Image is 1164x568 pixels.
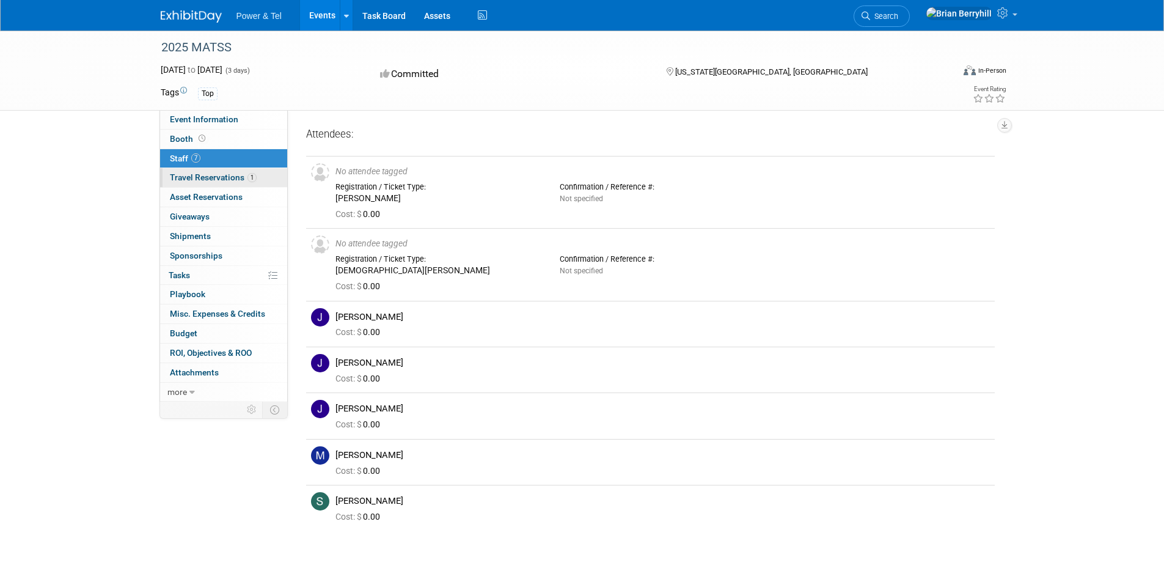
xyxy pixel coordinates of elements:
[675,67,868,76] span: [US_STATE][GEOGRAPHIC_DATA], [GEOGRAPHIC_DATA]
[926,7,992,20] img: Brian Berryhill
[160,383,287,402] a: more
[311,446,329,465] img: M.jpg
[170,192,243,202] span: Asset Reservations
[170,367,219,377] span: Attachments
[335,265,541,276] div: [DEMOGRAPHIC_DATA][PERSON_NAME]
[170,251,222,260] span: Sponsorships
[167,387,187,397] span: more
[160,188,287,207] a: Asset Reservations
[335,327,363,337] span: Cost: $
[160,149,287,168] a: Staff7
[335,166,990,177] div: No attendee tagged
[335,374,385,383] span: 0.00
[978,66,1006,75] div: In-Person
[335,466,363,476] span: Cost: $
[160,246,287,265] a: Sponsorships
[170,114,238,124] span: Event Information
[964,65,976,75] img: Format-Inperson.png
[160,227,287,246] a: Shipments
[335,512,363,522] span: Cost: $
[160,168,287,187] a: Travel Reservations1
[198,87,218,100] div: Top
[560,254,766,264] div: Confirmation / Reference #:
[160,363,287,382] a: Attachments
[161,65,222,75] span: [DATE] [DATE]
[335,193,541,204] div: [PERSON_NAME]
[170,153,200,163] span: Staff
[335,281,363,291] span: Cost: $
[311,163,329,182] img: Unassigned-User-Icon.png
[335,311,990,323] div: [PERSON_NAME]
[311,235,329,254] img: Unassigned-User-Icon.png
[335,419,385,429] span: 0.00
[170,328,197,338] span: Budget
[335,374,363,383] span: Cost: $
[170,134,208,144] span: Booth
[311,308,329,326] img: J.jpg
[973,86,1006,92] div: Event Rating
[170,212,210,221] span: Giveaways
[236,11,282,21] span: Power & Tel
[241,402,263,418] td: Personalize Event Tab Strip
[560,267,603,275] span: Not specified
[311,354,329,372] img: J.jpg
[160,110,287,129] a: Event Information
[335,238,990,249] div: No attendee tagged
[870,12,898,21] span: Search
[335,327,385,337] span: 0.00
[306,127,995,143] div: Attendees:
[335,209,385,219] span: 0.00
[335,281,385,291] span: 0.00
[881,64,1007,82] div: Event Format
[335,419,363,429] span: Cost: $
[170,348,252,358] span: ROI, Objectives & ROO
[335,466,385,476] span: 0.00
[157,37,935,59] div: 2025 MATSS
[311,492,329,511] img: S.jpg
[224,67,250,75] span: (3 days)
[160,207,287,226] a: Giveaways
[160,344,287,363] a: ROI, Objectives & ROO
[335,254,541,264] div: Registration / Ticket Type:
[560,194,603,203] span: Not specified
[247,173,257,182] span: 1
[335,449,990,461] div: [PERSON_NAME]
[335,403,990,415] div: [PERSON_NAME]
[854,6,910,27] a: Search
[161,10,222,23] img: ExhibitDay
[335,209,363,219] span: Cost: $
[186,65,197,75] span: to
[170,289,205,299] span: Playbook
[160,285,287,304] a: Playbook
[335,357,990,369] div: [PERSON_NAME]
[160,324,287,343] a: Budget
[196,134,208,143] span: Booth not reserved yet
[170,172,257,182] span: Travel Reservations
[160,130,287,149] a: Booth
[160,304,287,323] a: Misc. Expenses & Credits
[311,400,329,418] img: J.jpg
[335,512,385,522] span: 0.00
[161,86,187,100] td: Tags
[169,270,190,280] span: Tasks
[170,231,211,241] span: Shipments
[262,402,287,418] td: Toggle Event Tabs
[170,309,265,319] span: Misc. Expenses & Credits
[191,153,200,163] span: 7
[335,495,990,507] div: [PERSON_NAME]
[376,64,646,85] div: Committed
[335,182,541,192] div: Registration / Ticket Type:
[160,266,287,285] a: Tasks
[560,182,766,192] div: Confirmation / Reference #:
